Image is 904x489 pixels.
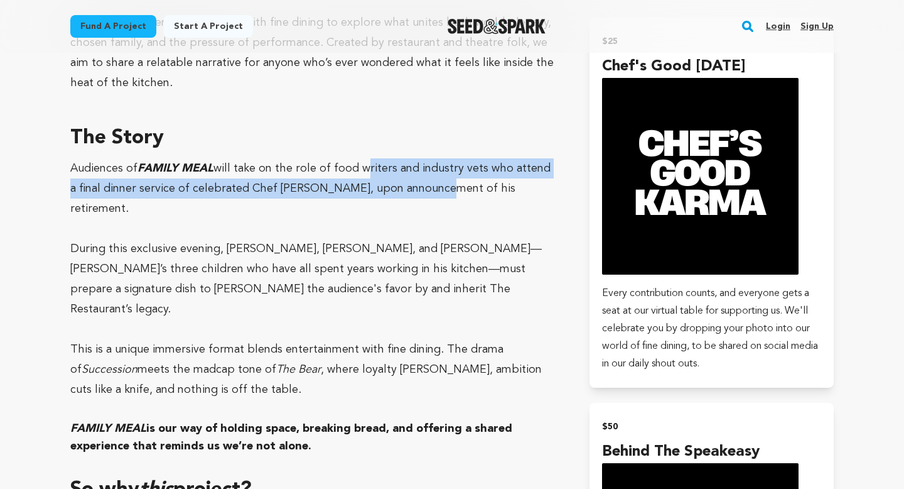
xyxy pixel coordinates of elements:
[276,364,321,375] em: The Bear
[766,16,790,36] a: Login
[448,19,546,34] img: Seed&Spark Logo Dark Mode
[70,15,156,38] a: Fund a project
[137,163,213,174] em: FAMILY MEAL
[589,18,834,388] button: $25 Chef's Good [DATE] incentive Every contribution counts, and everyone gets a seat at our virtu...
[70,423,512,452] span: is our way of holding space, breaking bread, and offering a shared experience that reminds us we’...
[70,163,137,174] span: Audiences of
[70,243,542,315] span: During this exclusive evening, [PERSON_NAME], [PERSON_NAME], and [PERSON_NAME]—[PERSON_NAME]’s th...
[70,364,542,395] span: , where loyalty [PERSON_NAME], ambition cuts like a knife, and nothing is off the table.
[70,123,559,153] h3: The Story
[70,163,551,214] span: will take on the role of food writers and industry vets who attend a final dinner service of cele...
[70,344,503,375] span: This is a unique immersive format blends entertainment with fine dining. The drama of
[602,55,821,78] h4: Chef's Good [DATE]
[602,441,821,463] h4: Behind The Speakeasy
[82,364,137,375] em: Succession
[70,423,146,434] em: FAMILY MEAL
[602,418,821,436] h2: $50
[800,16,834,36] a: Sign up
[448,19,546,34] a: Seed&Spark Homepage
[164,15,253,38] a: Start a project
[602,288,818,369] span: Every contribution counts, and everyone gets a seat at our virtual table for supporting us. We'll...
[137,364,276,375] span: meets the madcap tone of
[602,78,799,275] img: incentive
